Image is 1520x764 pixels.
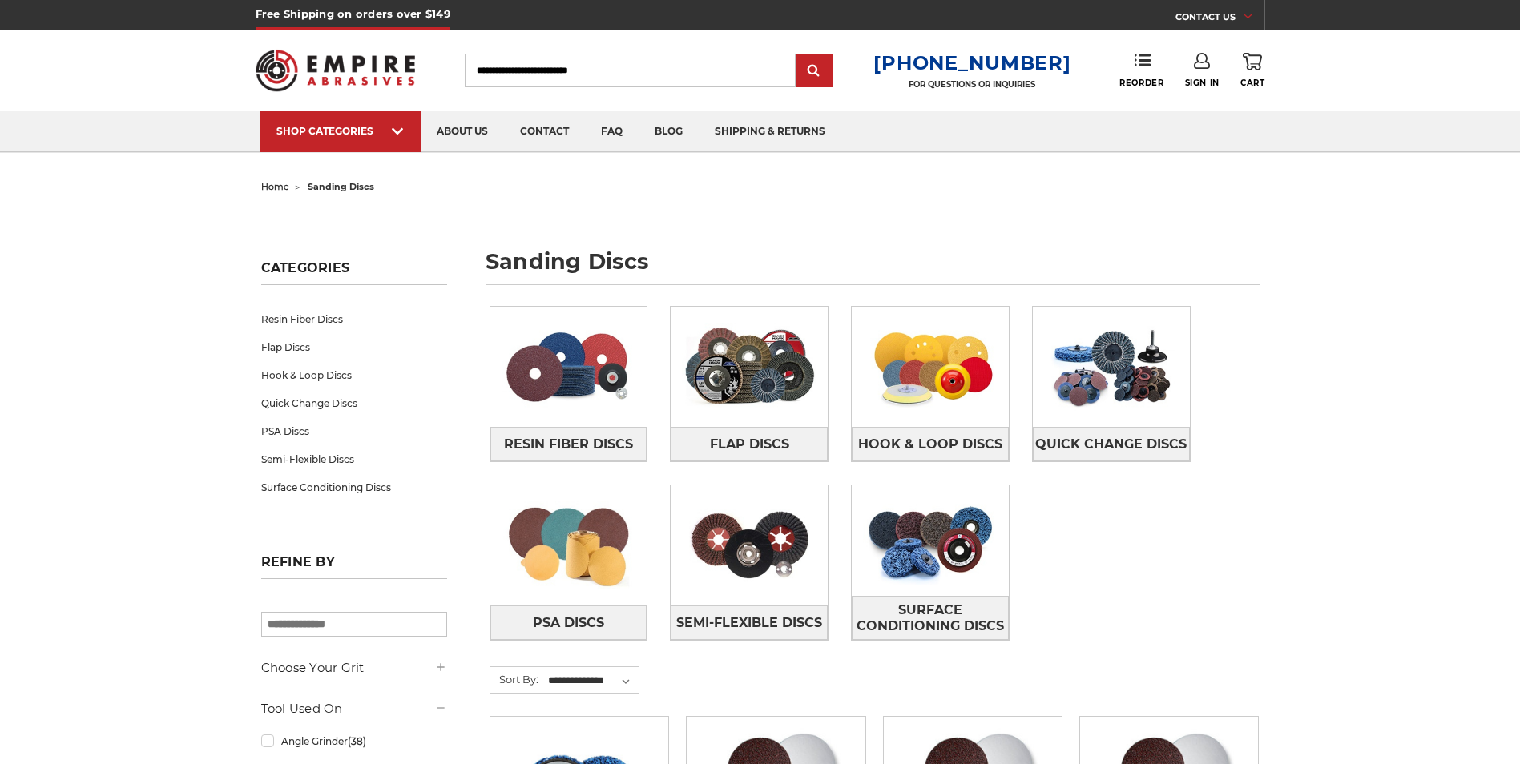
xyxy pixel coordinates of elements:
[486,251,1260,285] h1: sanding discs
[1185,78,1220,88] span: Sign In
[261,361,447,389] a: Hook & Loop Discs
[261,389,447,417] a: Quick Change Discs
[308,181,374,192] span: sanding discs
[276,125,405,137] div: SHOP CATEGORIES
[585,111,639,152] a: faq
[261,727,447,755] a: Angle Grinder
[490,605,647,640] a: PSA Discs
[671,605,828,640] a: Semi-Flexible Discs
[256,39,416,102] img: Empire Abrasives
[421,111,504,152] a: about us
[261,305,447,333] a: Resin Fiber Discs
[261,333,447,361] a: Flap Discs
[852,427,1009,461] a: Hook & Loop Discs
[1240,78,1264,88] span: Cart
[261,181,289,192] a: home
[490,427,647,461] a: Resin Fiber Discs
[1033,312,1190,422] img: Quick Change Discs
[1175,8,1264,30] a: CONTACT US
[1119,78,1163,88] span: Reorder
[348,735,366,747] span: (38)
[671,312,828,422] img: Flap Discs
[710,431,789,458] span: Flap Discs
[504,431,633,458] span: Resin Fiber Discs
[490,312,647,422] img: Resin Fiber Discs
[1240,53,1264,88] a: Cart
[1033,427,1190,461] a: Quick Change Discs
[853,597,1008,640] span: Surface Conditioning Discs
[490,490,647,601] img: PSA Discs
[261,260,447,285] h5: Categories
[852,312,1009,422] img: Hook & Loop Discs
[671,427,828,461] a: Flap Discs
[858,431,1002,458] span: Hook & Loop Discs
[1119,53,1163,87] a: Reorder
[873,79,1070,90] p: FOR QUESTIONS OR INQUIRIES
[798,55,830,87] input: Submit
[639,111,699,152] a: blog
[671,490,828,601] img: Semi-Flexible Discs
[533,609,604,637] span: PSA Discs
[490,667,538,691] label: Sort By:
[261,554,447,579] h5: Refine by
[1035,431,1187,458] span: Quick Change Discs
[852,596,1009,640] a: Surface Conditioning Discs
[504,111,585,152] a: contact
[261,473,447,501] a: Surface Conditioning Discs
[546,669,639,693] select: Sort By:
[852,485,1009,596] img: Surface Conditioning Discs
[676,609,822,637] span: Semi-Flexible Discs
[261,445,447,473] a: Semi-Flexible Discs
[699,111,841,152] a: shipping & returns
[261,417,447,445] a: PSA Discs
[873,51,1070,74] a: [PHONE_NUMBER]
[261,658,447,678] h5: Choose Your Grit
[261,699,447,718] h5: Tool Used On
